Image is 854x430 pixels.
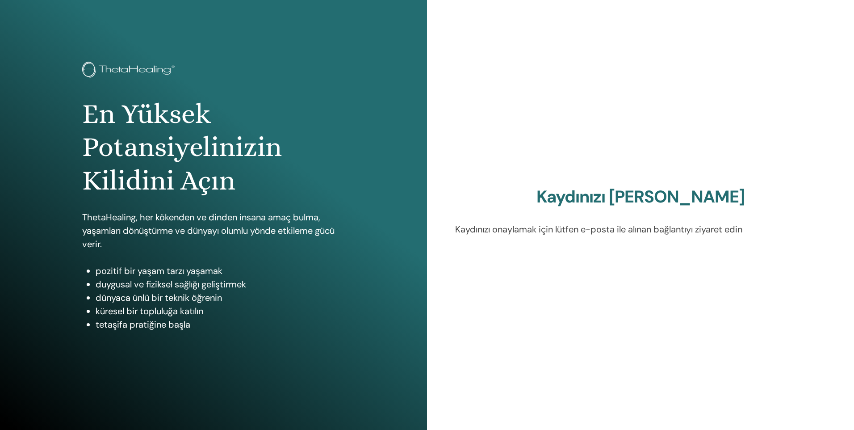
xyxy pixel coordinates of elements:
[96,318,344,331] li: tetaşifa pratiğine başla
[96,291,344,304] li: dünyaca ünlü bir teknik öğrenin
[455,223,826,236] p: Kaydınızı onaylamak için lütfen e-posta ile alınan bağlantıyı ziyaret edin
[96,264,344,278] li: pozitif bir yaşam tarzı yaşamak
[455,187,826,207] h2: Kaydınızı [PERSON_NAME]
[96,278,344,291] li: duygusal ve fiziksel sağlığı geliştirmek
[82,97,344,197] h1: En Yüksek Potansiyelinizin Kilidini Açın
[96,304,344,318] li: küresel bir topluluğa katılın
[82,211,344,251] p: ThetaHealing, her kökenden ve dinden insana amaç bulma, yaşamları dönüştürme ve dünyayı olumlu yö...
